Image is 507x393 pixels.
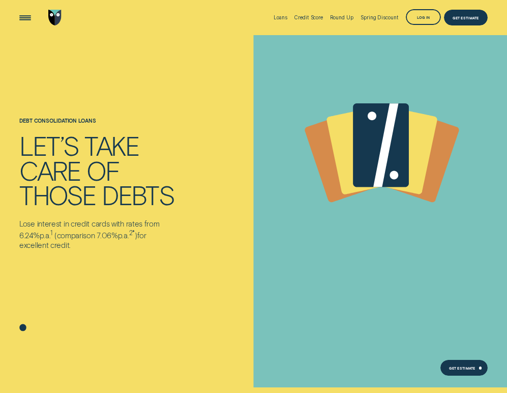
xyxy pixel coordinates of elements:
div: CARE [19,158,81,183]
img: Wisr [48,10,62,25]
span: p.a. [118,231,129,240]
div: OF [86,158,119,183]
a: Get Estimate [444,10,488,25]
button: Log in [406,9,441,25]
div: Round Up [330,15,353,20]
div: THOSE [19,183,96,207]
span: ( [54,231,57,240]
div: Loans [274,15,287,20]
span: p.a. [40,231,51,240]
div: Spring Discount [361,15,399,20]
div: Credit Score [294,15,323,20]
p: Lose interest in credit cards with rates from 6.24% comparison 7.06% for excellent credit. [19,219,172,249]
h1: Debt consolidation loans [19,118,174,134]
span: ) [135,231,137,240]
div: TAKE [84,133,139,158]
button: Open Menu [17,10,33,25]
a: Get Estimate [440,360,488,376]
span: Per Annum [118,231,129,240]
div: DEBTS [102,183,174,207]
span: Per Annum [40,231,51,240]
h4: LET’S TAKE CARE OF THOSE DEBTS [19,133,174,207]
sup: 1 [50,229,52,237]
div: LET’S [19,133,78,158]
